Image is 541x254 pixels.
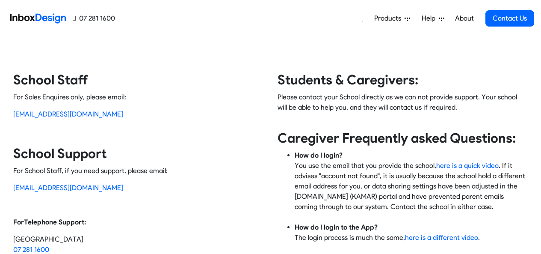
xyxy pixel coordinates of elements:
strong: For [13,218,24,226]
strong: Caregiver Frequently asked Questions: [278,130,516,146]
span: Products [374,13,405,24]
strong: Telephone Support: [24,218,86,226]
p: Please contact your School directly as we can not provide support. Your school will be able to he... [278,92,528,123]
strong: School Staff [13,72,88,88]
li: You use the email that you provide the school, . If it advises "account not found", it is usually... [295,150,528,222]
a: 07 281 1600 [13,245,49,254]
p: For Sales Enquires only, please email: [13,92,264,102]
a: [EMAIL_ADDRESS][DOMAIN_NAME] [13,184,123,192]
li: The login process is much the same, . [295,222,528,253]
a: [EMAIL_ADDRESS][DOMAIN_NAME] [13,110,123,118]
a: Contact Us [485,10,534,27]
strong: How do I login to the App? [295,223,378,231]
strong: How do I login? [295,151,343,159]
p: For School Staff, if you need support, please email: [13,166,264,176]
a: About [452,10,476,27]
a: Products [371,10,414,27]
span: Help [422,13,439,24]
strong: School Support [13,146,106,161]
a: Help [418,10,448,27]
strong: Students & Caregivers: [278,72,418,88]
a: here is a different video [405,233,478,242]
a: here is a quick video [436,161,499,170]
a: 07 281 1600 [73,13,115,24]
